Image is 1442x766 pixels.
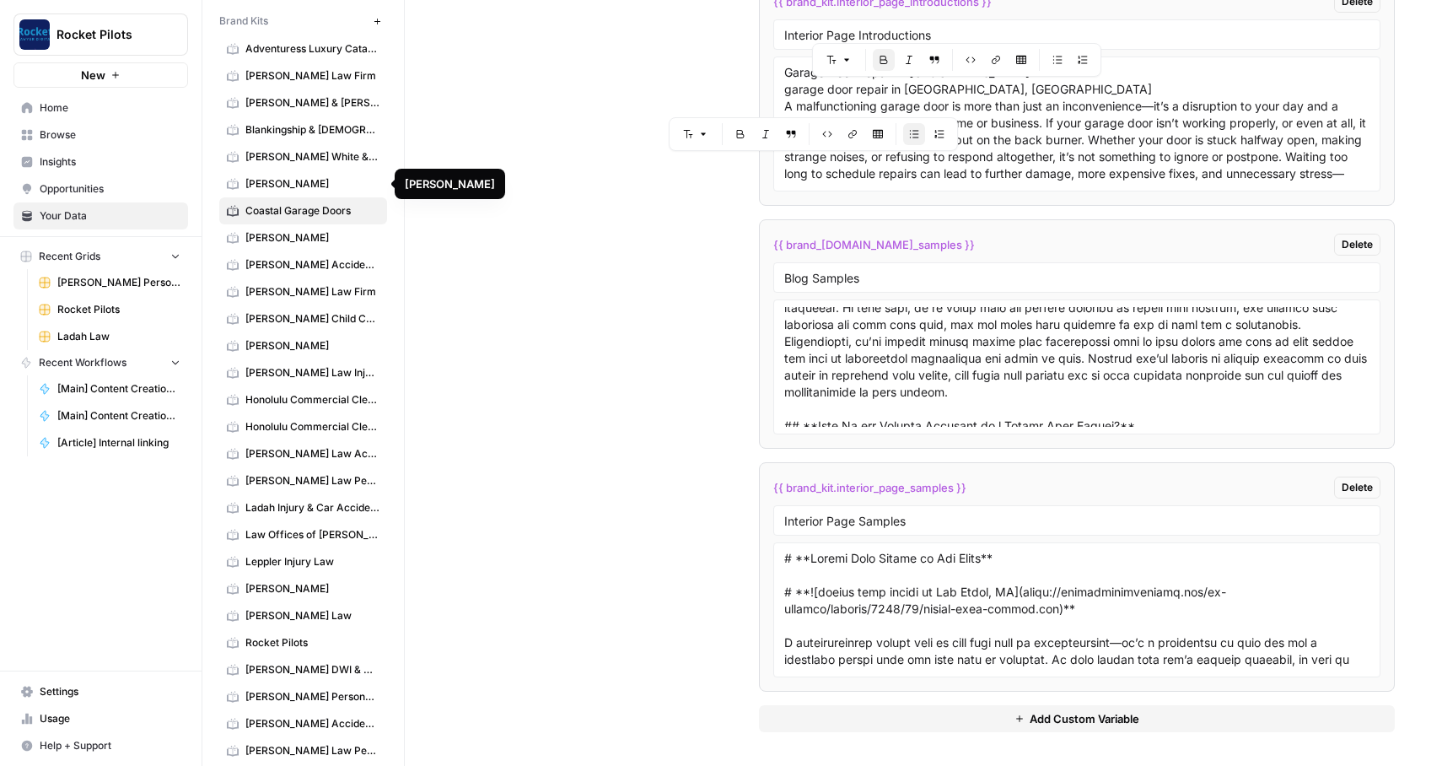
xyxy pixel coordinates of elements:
a: Leppler Injury Law [219,548,387,575]
a: [PERSON_NAME] [219,575,387,602]
span: Opportunities [40,181,180,197]
a: Opportunities [13,175,188,202]
span: Recent Grids [39,249,100,264]
span: Leppler Injury Law [245,554,379,569]
span: Rocket Pilots [57,302,180,317]
span: Browse [40,127,180,143]
button: Help + Support [13,732,188,759]
a: Honolulu Commercial Cleaning [219,386,387,413]
a: [PERSON_NAME] Law Injury & Car Accident Lawyers [219,359,387,386]
span: Coastal Garage Doors [245,203,379,218]
span: Delete [1342,480,1373,495]
a: [PERSON_NAME] Law Personal Injury & Car Accident Lawyers [219,737,387,764]
textarea: Garage Door Repair in [GEOGRAPHIC_DATA] garage door repair in [GEOGRAPHIC_DATA], [GEOGRAPHIC_DATA... [784,64,1370,184]
textarea: # **Loremi Dolo Sitame co Adi Elits** # **![doeius temp incidi ut Lab Etdol, MA](aliqu://enimadmi... [784,550,1370,670]
span: Your Data [40,208,180,224]
a: Rocket Pilots [219,629,387,656]
a: [PERSON_NAME] Law [219,602,387,629]
a: Settings [13,678,188,705]
span: [PERSON_NAME] DWI & Criminal Defense Lawyers [245,662,379,677]
span: [PERSON_NAME] Law Accident Attorneys [245,446,379,461]
span: Delete [1342,237,1373,252]
span: [PERSON_NAME] [245,230,379,245]
textarea: # Lor Ipsu Do Sitame Cons Adipisc Elit? Seddo Ei’t Inci utl e Doloremagna - [Aliq](enima://minimv... [784,307,1370,427]
a: Honolulu Commercial Cleaning [219,413,387,440]
a: Rocket Pilots [31,296,188,323]
span: Ladah Law [57,329,180,344]
span: New [81,67,105,84]
a: [PERSON_NAME] Personal Injury & Car Accident Lawyer [31,269,188,296]
span: Recent Workflows [39,355,126,370]
a: [PERSON_NAME] [219,170,387,197]
a: Blankingship & [DEMOGRAPHIC_DATA] [219,116,387,143]
span: [Article] Internal linking [57,435,180,450]
a: Browse [13,121,188,148]
span: [PERSON_NAME] [245,176,379,191]
a: Law Offices of [PERSON_NAME] [219,521,387,548]
span: [PERSON_NAME] Accident Attorneys [245,716,379,731]
span: Brand Kits [219,13,268,29]
a: [PERSON_NAME] Child Custody & Divorce Attorneys [219,305,387,332]
span: [PERSON_NAME] Law Firm [245,284,379,299]
img: Rocket Pilots Logo [19,19,50,50]
span: [PERSON_NAME] Law Firm [245,68,379,84]
a: Your Data [13,202,188,229]
a: [PERSON_NAME] [219,332,387,359]
span: Rocket Pilots [245,635,379,650]
a: [PERSON_NAME] DWI & Criminal Defense Lawyers [219,656,387,683]
span: [PERSON_NAME] Law Personal Injury & Car Accident Lawyers [245,743,379,758]
a: Adventuress Luxury Catamaran [219,35,387,62]
span: Add Custom Variable [1030,710,1139,727]
a: [PERSON_NAME] [219,224,387,251]
input: Variable Name [784,513,1370,528]
span: [PERSON_NAME] Personal Injury & Car Accident Lawyer [57,275,180,290]
button: Delete [1334,477,1380,499]
a: Usage [13,705,188,732]
a: Ladah Injury & Car Accident Lawyers [GEOGRAPHIC_DATA] [219,494,387,521]
span: [PERSON_NAME] [245,338,379,353]
a: Home [13,94,188,121]
input: Variable Name [784,270,1370,285]
span: Help + Support [40,738,180,753]
div: [PERSON_NAME] [405,175,495,192]
a: [PERSON_NAME] White & [PERSON_NAME] [219,143,387,170]
a: Ladah Law [31,323,188,350]
a: Insights [13,148,188,175]
span: [PERSON_NAME] Child Custody & Divorce Attorneys [245,311,379,326]
span: [Main] Content Creation Article [57,381,180,396]
span: [PERSON_NAME] Law Personal Injury & Car Accident Lawyer [245,473,379,488]
span: Honolulu Commercial Cleaning [245,392,379,407]
a: [Main] Content Creation Brief [31,402,188,429]
span: [Main] Content Creation Brief [57,408,180,423]
a: [PERSON_NAME] & [PERSON_NAME] [US_STATE] Car Accident Lawyers [219,89,387,116]
a: [Main] Content Creation Article [31,375,188,402]
span: [PERSON_NAME] [245,581,379,596]
span: Rocket Pilots [56,26,159,43]
a: [PERSON_NAME] Accident Attorneys [219,710,387,737]
a: [PERSON_NAME] Law Accident Attorneys [219,440,387,467]
span: Usage [40,711,180,726]
a: [PERSON_NAME] Accident Attorneys [219,251,387,278]
a: [PERSON_NAME] Law Firm [219,62,387,89]
a: Coastal Garage Doors [219,197,387,224]
span: [PERSON_NAME] Personal Injury & Car Accident Lawyer [245,689,379,704]
span: {{ brand_[DOMAIN_NAME]_samples }} [773,236,975,253]
span: Honolulu Commercial Cleaning [245,419,379,434]
button: Recent Workflows [13,350,188,375]
span: Blankingship & [DEMOGRAPHIC_DATA] [245,122,379,138]
button: Add Custom Variable [759,705,1396,732]
span: Law Offices of [PERSON_NAME] [245,527,379,542]
span: [PERSON_NAME] Accident Attorneys [245,257,379,272]
a: [PERSON_NAME] Law Personal Injury & Car Accident Lawyer [219,467,387,494]
button: Delete [1334,234,1380,256]
span: [PERSON_NAME] Law Injury & Car Accident Lawyers [245,365,379,380]
span: Settings [40,684,180,699]
span: [PERSON_NAME] & [PERSON_NAME] [US_STATE] Car Accident Lawyers [245,95,379,111]
span: Home [40,100,180,116]
span: [PERSON_NAME] Law [245,608,379,623]
button: New [13,62,188,88]
span: Insights [40,154,180,170]
a: [Article] Internal linking [31,429,188,456]
button: Workspace: Rocket Pilots [13,13,188,56]
button: Recent Grids [13,244,188,269]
